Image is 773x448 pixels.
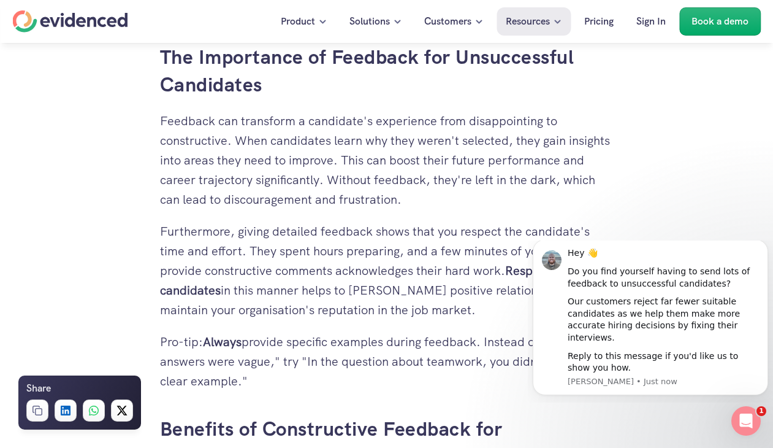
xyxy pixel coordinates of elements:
[203,334,242,350] strong: Always
[160,263,569,298] strong: Respecting candidates
[40,25,231,49] div: Do you find yourself having to send lots of feedback to unsuccessful candidates?
[40,136,231,147] p: Message from Lewis, sent Just now
[281,14,315,29] p: Product
[12,10,128,33] a: Home
[528,241,773,403] iframe: Intercom notifications message
[506,14,550,29] p: Resources
[40,110,231,134] div: Reply to this message if you'd like us to show you how.
[756,406,766,416] span: 1
[349,14,390,29] p: Solutions
[40,7,231,133] div: Message content
[584,14,614,29] p: Pricing
[691,14,748,29] p: Book a demo
[679,7,761,36] a: Book a demo
[731,406,761,436] iframe: Intercom live chat
[636,14,666,29] p: Sign In
[627,7,675,36] a: Sign In
[160,222,614,320] p: Furthermore, giving detailed feedback shows that you respect the candidate's time and effort. The...
[160,111,614,209] p: Feedback can transform a candidate's experience from disappointing to constructive. When candidat...
[160,332,614,391] p: Pro-tip: provide specific examples during feedback. Instead of saying "Your answers were vague," ...
[26,380,51,396] h6: Share
[424,14,471,29] p: Customers
[40,55,231,103] div: Our customers reject far fewer suitable candidates as we help them make more accurate hiring deci...
[40,7,231,19] div: Hey 👋
[575,7,623,36] a: Pricing
[14,10,34,29] img: Profile image for Lewis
